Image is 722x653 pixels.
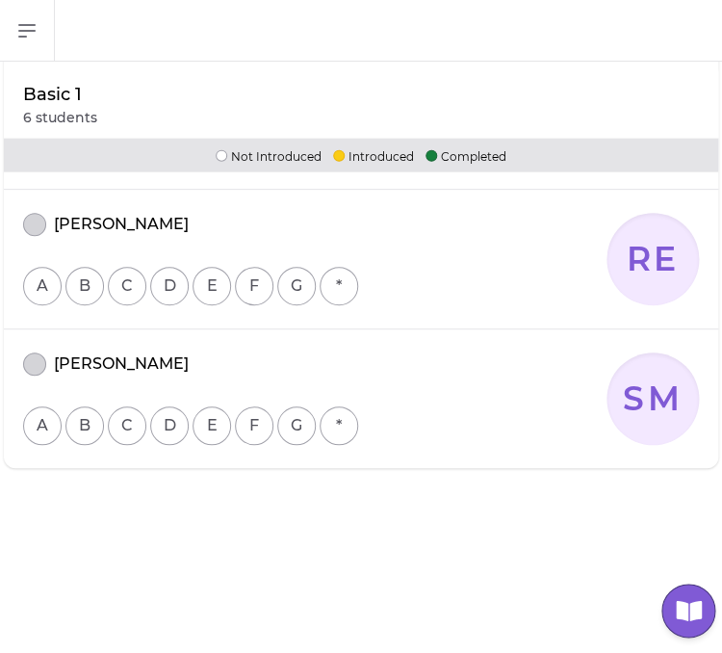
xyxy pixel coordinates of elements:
button: D [150,406,189,445]
p: [PERSON_NAME] [54,353,189,376]
p: [PERSON_NAME] [54,213,189,236]
p: Introduced [333,146,414,165]
button: C [108,406,146,445]
button: A [23,406,62,445]
text: RE [627,239,680,279]
button: B [65,406,104,445]
text: SM [623,379,683,419]
button: B [65,267,104,305]
button: E [193,267,231,305]
button: G [277,406,316,445]
button: C [108,267,146,305]
p: Not Introduced [216,146,322,165]
p: Basic 1 [23,81,97,108]
button: D [150,267,189,305]
p: 6 students [23,108,97,127]
button: G [277,267,316,305]
button: F [235,267,273,305]
button: A [23,267,62,305]
button: attendance [23,353,46,376]
button: F [235,406,273,445]
button: attendance [23,213,46,236]
p: Completed [425,146,506,165]
button: E [193,406,231,445]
